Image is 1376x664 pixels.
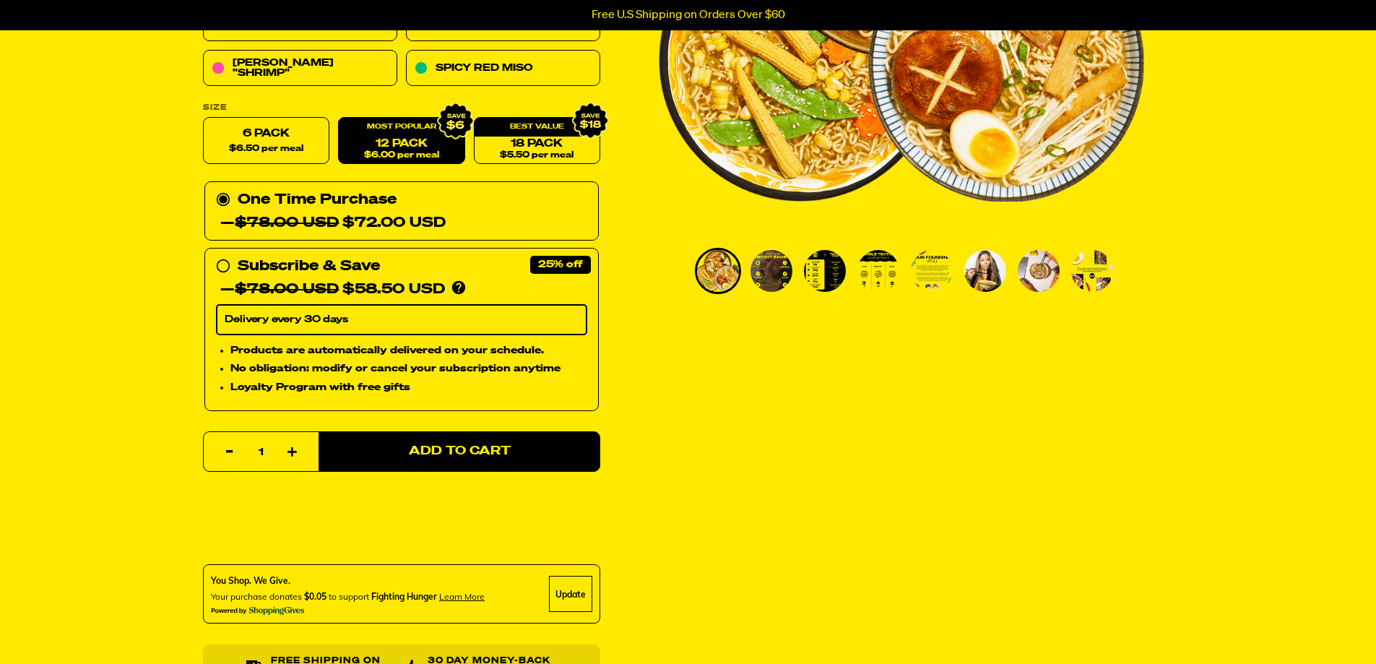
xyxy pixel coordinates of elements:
[203,51,397,87] a: [PERSON_NAME] "Shrimp"
[408,446,510,458] span: Add to Cart
[304,591,326,602] span: $0.05
[962,248,1008,294] li: Go to slide 6
[964,250,1006,292] img: Variety Vol. 2
[911,250,953,292] img: Variety Vol. 2
[855,248,901,294] li: Go to slide 4
[1016,248,1062,294] li: Go to slide 7
[1018,250,1060,292] img: Variety Vol. 2
[216,189,587,235] div: One Time Purchase
[235,283,445,297] span: $58.50 USD
[1071,250,1113,292] img: Variety Vol. 2
[804,250,846,292] img: Variety Vol. 2
[220,278,445,301] div: —
[229,145,303,154] span: $6.50 per meal
[220,212,446,235] div: —
[909,248,955,294] li: Go to slide 5
[697,250,739,292] img: Variety Vol. 2
[659,248,1144,294] div: PDP main carousel thumbnails
[439,591,485,602] span: Learn more about donating
[238,255,380,278] div: Subscribe & Save
[1069,248,1115,294] li: Go to slide 8
[230,342,587,358] li: Products are automatically delivered on your schedule.
[212,432,310,473] input: quantity
[363,151,438,160] span: $6.00 per meal
[235,283,339,297] del: $78.00 USD
[500,151,574,160] span: $5.50 per meal
[371,591,437,602] span: Fighting Hunger
[211,591,302,602] span: Your purchase donates
[211,606,305,616] img: Powered By ShoppingGives
[695,248,741,294] li: Go to slide 1
[802,248,848,294] li: Go to slide 3
[203,118,329,165] label: 6 Pack
[406,51,600,87] a: Spicy Red Miso
[203,104,600,112] label: Size
[216,305,587,335] select: Subscribe & Save —$78.00 USD$58.50 USD Products are automatically delivered on your schedule. No ...
[230,361,587,377] li: No obligation: modify or cancel your subscription anytime
[211,574,485,587] div: You Shop. We Give.
[329,591,369,602] span: to support
[592,9,785,22] p: Free U.S Shipping on Orders Over $60
[750,250,792,292] img: Variety Vol. 2
[319,431,600,472] button: Add to Cart
[235,216,446,230] span: $72.00 USD
[473,118,600,165] a: 18 Pack$5.50 per meal
[235,216,339,230] del: $78.00 USD
[748,248,795,294] li: Go to slide 2
[338,118,464,165] a: 12 Pack$6.00 per meal
[857,250,899,292] img: Variety Vol. 2
[230,380,587,396] li: Loyalty Program with free gifts
[549,576,592,612] div: Update Cause Button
